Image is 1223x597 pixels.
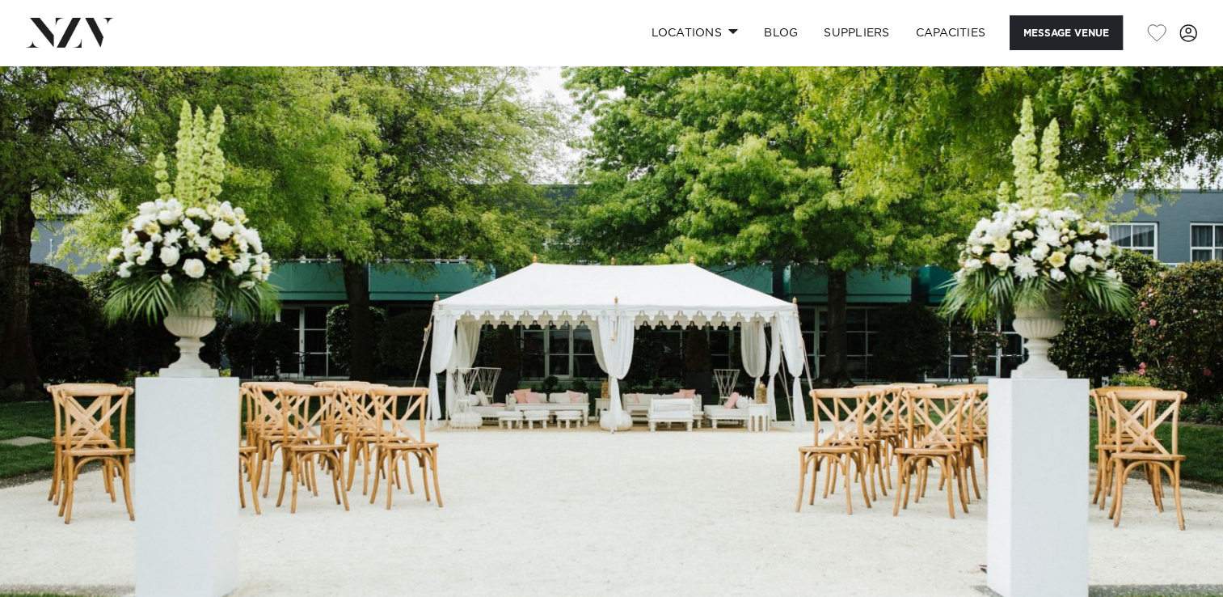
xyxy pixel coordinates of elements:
a: Capacities [903,15,999,50]
button: Message Venue [1010,15,1123,50]
a: BLOG [751,15,811,50]
a: SUPPLIERS [811,15,902,50]
img: nzv-logo.png [26,18,114,47]
a: Locations [638,15,751,50]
